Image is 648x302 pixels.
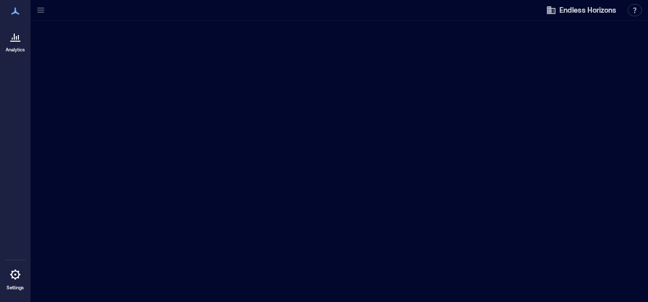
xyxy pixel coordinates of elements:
[559,5,616,15] span: Endless Horizons
[3,262,28,294] a: Settings
[6,47,25,53] p: Analytics
[543,2,619,18] button: Endless Horizons
[3,24,28,56] a: Analytics
[7,285,24,291] p: Settings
